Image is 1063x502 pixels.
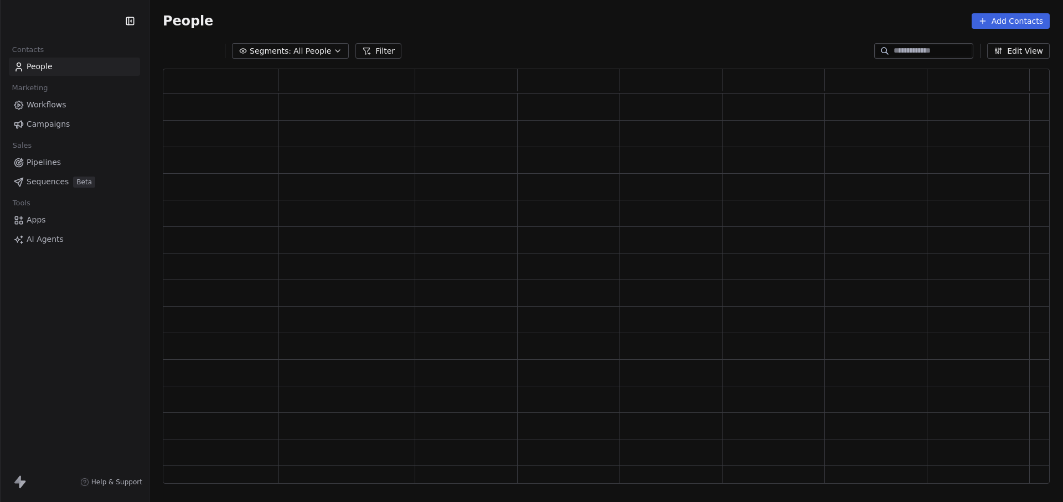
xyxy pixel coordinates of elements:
span: All People [293,45,331,57]
a: SequencesBeta [9,173,140,191]
span: Apps [27,214,46,226]
a: AI Agents [9,230,140,249]
button: Add Contacts [972,13,1050,29]
span: People [163,13,213,29]
span: Pipelines [27,157,61,168]
span: AI Agents [27,234,64,245]
a: Workflows [9,96,140,114]
a: Campaigns [9,115,140,133]
span: Segments: [250,45,291,57]
span: Marketing [7,80,53,96]
span: People [27,61,53,73]
span: Beta [73,177,95,188]
button: Filter [355,43,401,59]
a: Pipelines [9,153,140,172]
span: Tools [8,195,35,211]
span: Workflows [27,99,66,111]
a: Help & Support [80,478,142,487]
span: Help & Support [91,478,142,487]
a: People [9,58,140,76]
span: Campaigns [27,118,70,130]
span: Contacts [7,42,49,58]
span: Sales [8,137,37,154]
span: Sequences [27,176,69,188]
a: Apps [9,211,140,229]
button: Edit View [987,43,1050,59]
